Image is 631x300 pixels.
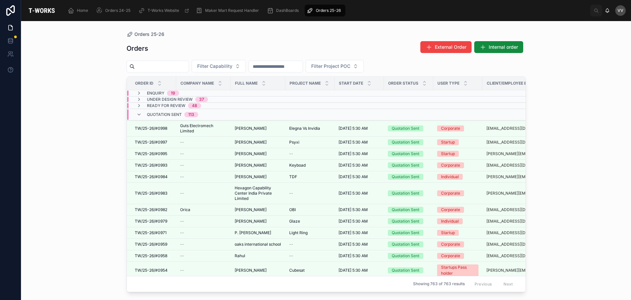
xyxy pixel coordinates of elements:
span: Project Name [290,81,321,86]
span: Guts Electromech Limited [180,123,227,134]
div: Corporate [441,241,460,247]
span: Order Status [388,81,418,86]
span: Home [77,8,88,13]
a: TW/25-26/#0995 [135,151,172,156]
h1: Orders [127,44,148,53]
span: [DATE] 5:30 AM [339,268,368,273]
a: Quotation Sent [388,218,429,224]
a: Cubesat [289,268,331,273]
a: [DATE] 5:30 AM [339,151,380,156]
a: Corporate [437,241,479,247]
a: [PERSON_NAME] [235,163,281,168]
div: Corporate [441,125,460,131]
a: [EMAIL_ADDRESS][DOMAIN_NAME] [486,163,545,168]
a: [PERSON_NAME] [235,126,281,131]
span: Elegna Vs Invidia [289,126,320,131]
span: -- [289,242,293,247]
span: [DATE] 5:30 AM [339,174,368,179]
span: [DATE] 5:30 AM [339,191,368,196]
a: [EMAIL_ADDRESS][DOMAIN_NAME] [486,242,545,247]
a: [DATE] 5:30 AM [339,140,380,145]
a: OBI [289,207,331,212]
a: [EMAIL_ADDRESS][DOMAIN_NAME] [486,219,545,224]
a: Corporate [437,207,479,213]
a: [PERSON_NAME] [235,268,281,273]
span: TW/25-26/#0982 [135,207,167,212]
a: [PERSON_NAME][EMAIL_ADDRESS][DOMAIN_NAME] [486,151,545,156]
a: [DATE] 5:30 AM [339,268,380,273]
img: App logo [26,5,57,16]
a: [EMAIL_ADDRESS][DOMAIN_NAME] [486,253,545,259]
span: Orders 25-26 [316,8,341,13]
a: [PERSON_NAME][EMAIL_ADDRESS][PERSON_NAME][DOMAIN_NAME] [486,191,545,196]
span: TW/25-26/#0997 [135,140,167,145]
a: TW/25-26/#0959 [135,242,172,247]
a: TW/25-26/#0954 [135,268,172,273]
span: TW/25-26/#0993 [135,163,167,168]
span: External Order [435,44,466,50]
span: -- [180,151,184,156]
a: [PERSON_NAME][EMAIL_ADDRESS] [486,174,545,179]
div: Quotation Sent [392,218,419,224]
div: Quotation Sent [392,125,419,131]
a: Corporate [437,190,479,196]
span: -- [180,219,184,224]
span: DashBoards [276,8,299,13]
span: [PERSON_NAME] [235,126,267,131]
button: Select Button [306,60,364,72]
a: DashBoards [265,5,303,16]
a: -- [289,253,331,259]
div: 48 [192,103,197,108]
div: Quotation Sent [392,230,419,236]
span: -- [180,140,184,145]
a: Corporate [437,125,479,131]
a: [EMAIL_ADDRESS][DOMAIN_NAME] [486,126,545,131]
span: [DATE] 5:30 AM [339,242,368,247]
a: TW/25-26/#0983 [135,191,172,196]
div: Quotation Sent [392,139,419,145]
a: [PERSON_NAME] [235,140,281,145]
div: Quotation Sent [392,151,419,157]
span: [DATE] 5:30 AM [339,140,368,145]
span: TW/25-26/#0954 [135,268,168,273]
a: Maker Mart Request Handler [194,5,264,16]
a: TW/25-26/#0971 [135,230,172,235]
a: Rahul [235,253,281,259]
span: TW/25-26/#0995 [135,151,167,156]
span: [PERSON_NAME] [235,207,267,212]
span: Under Design Review [147,97,193,102]
div: Corporate [441,190,460,196]
span: Maker Mart Request Handler [205,8,259,13]
button: External Order [420,41,472,53]
span: Filter Capability [197,63,232,69]
a: TW/25-26/#0979 [135,219,172,224]
span: VV [618,8,623,13]
a: Quotation Sent [388,125,429,131]
a: [DATE] 5:30 AM [339,242,380,247]
div: Quotation Sent [392,253,419,259]
div: 19 [171,91,175,96]
a: Hexagon Capability Center India Private Limited [235,185,281,201]
a: T-Works Website [136,5,193,16]
span: Glaze [289,219,300,224]
span: [PERSON_NAME] [235,163,267,168]
a: -- [289,191,331,196]
div: Quotation Sent [392,207,419,213]
span: TW/25-26/#0959 [135,242,167,247]
span: -- [180,163,184,168]
span: T-Works Website [148,8,179,13]
span: -- [180,174,184,179]
a: Keyboad [289,163,331,168]
span: TDF [289,174,297,179]
span: oaks international school [235,242,281,247]
a: [PERSON_NAME][EMAIL_ADDRESS][DOMAIN_NAME] [486,268,545,273]
div: Corporate [441,162,460,168]
a: -- [180,174,227,179]
a: Quotation Sent [388,230,429,236]
a: Quotation Sent [388,139,429,145]
a: Psyxi [289,140,331,145]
